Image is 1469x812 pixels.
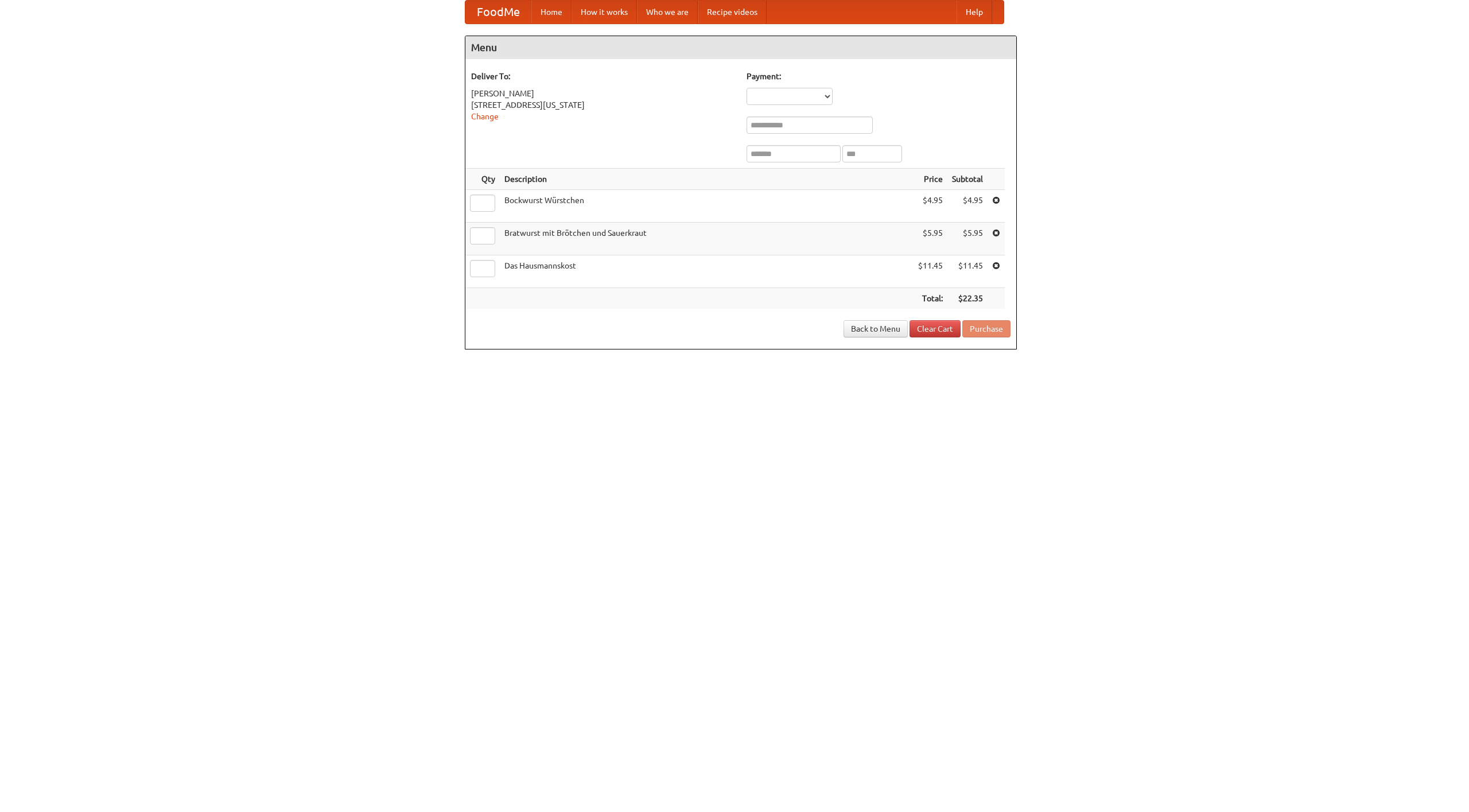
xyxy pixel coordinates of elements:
[471,99,735,111] div: [STREET_ADDRESS][US_STATE]
[947,169,988,190] th: Subtotal
[914,255,947,288] td: $11.45
[465,169,500,190] th: Qty
[914,223,947,255] td: $5.95
[471,112,499,121] a: Change
[962,320,1011,337] button: Purchase
[747,71,1011,82] h5: Payment:
[910,320,961,337] a: Clear Cart
[637,1,698,24] a: Who we are
[572,1,637,24] a: How it works
[914,169,947,190] th: Price
[914,190,947,223] td: $4.95
[947,288,988,309] th: $22.35
[947,190,988,223] td: $4.95
[471,71,735,82] h5: Deliver To:
[947,223,988,255] td: $5.95
[465,36,1016,59] h4: Menu
[531,1,572,24] a: Home
[947,255,988,288] td: $11.45
[500,169,914,190] th: Description
[500,255,914,288] td: Das Hausmannskost
[844,320,908,337] a: Back to Menu
[500,223,914,255] td: Bratwurst mit Brötchen und Sauerkraut
[471,88,735,99] div: [PERSON_NAME]
[698,1,767,24] a: Recipe videos
[957,1,992,24] a: Help
[465,1,531,24] a: FoodMe
[914,288,947,309] th: Total:
[500,190,914,223] td: Bockwurst Würstchen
